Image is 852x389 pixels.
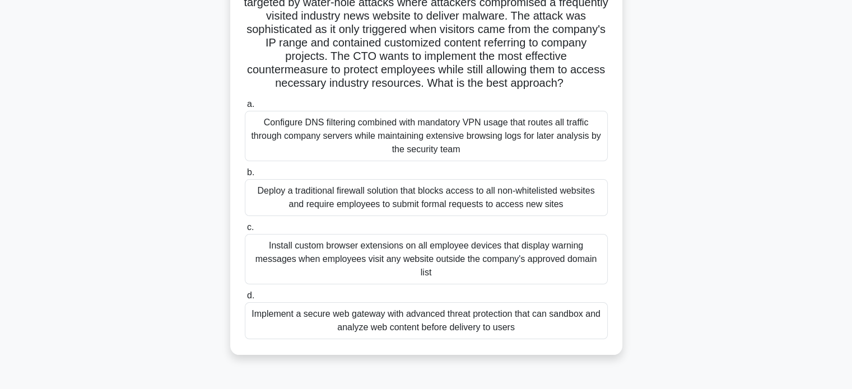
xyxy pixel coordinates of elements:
[245,302,608,339] div: Implement a secure web gateway with advanced threat protection that can sandbox and analyze web c...
[247,167,254,177] span: b.
[247,222,254,232] span: c.
[247,290,254,300] span: d.
[245,111,608,161] div: Configure DNS filtering combined with mandatory VPN usage that routes all traffic through company...
[245,234,608,284] div: Install custom browser extensions on all employee devices that display warning messages when empl...
[245,179,608,216] div: Deploy a traditional firewall solution that blocks access to all non-whitelisted websites and req...
[247,99,254,109] span: a.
